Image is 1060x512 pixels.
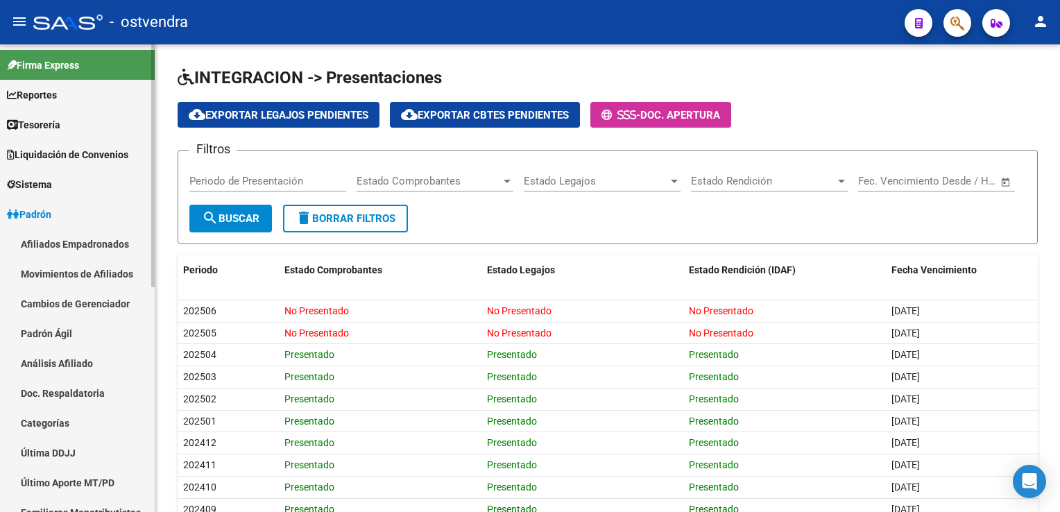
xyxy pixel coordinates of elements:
span: Presentado [689,393,739,404]
span: Presentado [487,437,537,448]
span: Presentado [689,481,739,493]
span: Presentado [689,416,739,427]
span: 202410 [183,481,216,493]
span: 202412 [183,437,216,448]
span: [DATE] [891,371,920,382]
div: Open Intercom Messenger [1013,465,1046,498]
span: No Presentado [487,327,552,339]
span: - ostvendra [110,7,188,37]
button: Buscar [189,205,272,232]
span: Padrón [7,207,51,222]
span: 202506 [183,305,216,316]
span: Presentado [284,437,334,448]
span: Fecha Vencimiento [891,264,977,275]
span: 202505 [183,327,216,339]
span: No Presentado [284,305,349,316]
span: Presentado [487,371,537,382]
span: Presentado [284,371,334,382]
span: Presentado [284,459,334,470]
datatable-header-cell: Estado Comprobantes [279,255,481,285]
button: Borrar Filtros [283,205,408,232]
span: Estado Rendición [691,175,835,187]
span: [DATE] [891,481,920,493]
span: Presentado [284,393,334,404]
span: Exportar Cbtes Pendientes [401,109,569,121]
button: Exportar Legajos Pendientes [178,102,379,128]
span: Periodo [183,264,218,275]
span: Presentado [689,437,739,448]
h3: Filtros [189,139,237,159]
input: End date [916,175,983,187]
span: 202502 [183,393,216,404]
span: Presentado [284,481,334,493]
mat-icon: cloud_download [189,106,205,123]
span: Reportes [7,87,57,103]
span: Presentado [487,459,537,470]
span: Presentado [487,393,537,404]
mat-icon: delete [296,210,312,226]
span: Presentado [487,416,537,427]
span: [DATE] [891,393,920,404]
button: Open calendar [998,174,1014,190]
span: No Presentado [487,305,552,316]
datatable-header-cell: Periodo [178,255,279,285]
span: Presentado [689,459,739,470]
span: Estado Comprobantes [357,175,501,187]
span: Borrar Filtros [296,212,395,225]
button: Exportar Cbtes Pendientes [390,102,580,128]
span: No Presentado [689,305,753,316]
span: [DATE] [891,459,920,470]
span: No Presentado [689,327,753,339]
span: Estado Legajos [487,264,555,275]
span: [DATE] [891,416,920,427]
datatable-header-cell: Estado Rendición (IDAF) [683,255,886,285]
span: Presentado [689,371,739,382]
mat-icon: person [1032,13,1049,30]
span: [DATE] [891,327,920,339]
span: No Presentado [284,327,349,339]
span: 202411 [183,459,216,470]
span: 202501 [183,416,216,427]
span: Doc. Apertura [640,109,720,121]
span: INTEGRACION -> Presentaciones [178,68,442,87]
span: Presentado [284,349,334,360]
span: [DATE] [891,305,920,316]
button: -Doc. Apertura [590,102,731,128]
span: Firma Express [7,58,79,73]
span: Estado Rendición (IDAF) [689,264,796,275]
span: - [601,109,640,121]
span: [DATE] [891,437,920,448]
span: [DATE] [891,349,920,360]
span: Presentado [487,349,537,360]
mat-icon: cloud_download [401,106,418,123]
span: Liquidación de Convenios [7,147,128,162]
span: Tesorería [7,117,60,133]
mat-icon: search [202,210,219,226]
span: Presentado [487,481,537,493]
span: Exportar Legajos Pendientes [189,109,368,121]
span: Estado Legajos [524,175,668,187]
span: Buscar [202,212,259,225]
input: Start date [858,175,903,187]
span: Sistema [7,177,52,192]
datatable-header-cell: Fecha Vencimiento [886,255,1038,285]
span: Estado Comprobantes [284,264,382,275]
span: Presentado [284,416,334,427]
span: Presentado [689,349,739,360]
mat-icon: menu [11,13,28,30]
datatable-header-cell: Estado Legajos [481,255,684,285]
span: 202504 [183,349,216,360]
span: 202503 [183,371,216,382]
